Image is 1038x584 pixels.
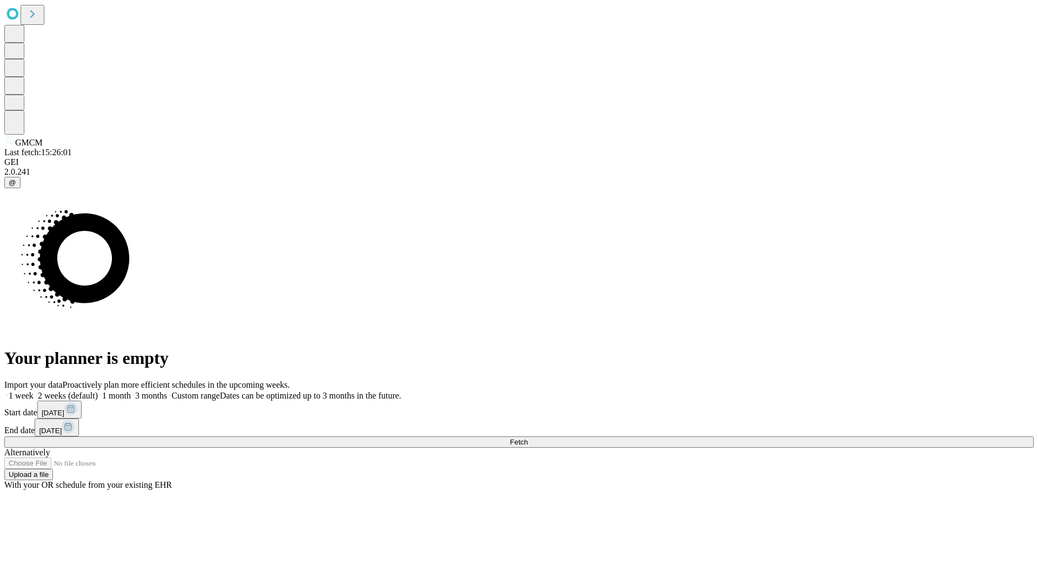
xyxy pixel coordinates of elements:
[38,391,98,400] span: 2 weeks (default)
[4,380,63,389] span: Import your data
[4,157,1034,167] div: GEI
[4,348,1034,368] h1: Your planner is empty
[63,380,290,389] span: Proactively plan more efficient schedules in the upcoming weeks.
[4,419,1034,436] div: End date
[4,436,1034,448] button: Fetch
[15,138,43,147] span: GMCM
[4,469,53,480] button: Upload a file
[4,167,1034,177] div: 2.0.241
[102,391,131,400] span: 1 month
[37,401,82,419] button: [DATE]
[35,419,79,436] button: [DATE]
[39,427,62,435] span: [DATE]
[4,448,50,457] span: Alternatively
[4,480,172,489] span: With your OR schedule from your existing EHR
[42,409,64,417] span: [DATE]
[220,391,401,400] span: Dates can be optimized up to 3 months in the future.
[9,178,16,187] span: @
[171,391,219,400] span: Custom range
[510,438,528,446] span: Fetch
[135,391,167,400] span: 3 months
[4,148,72,157] span: Last fetch: 15:26:01
[9,391,34,400] span: 1 week
[4,401,1034,419] div: Start date
[4,177,21,188] button: @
